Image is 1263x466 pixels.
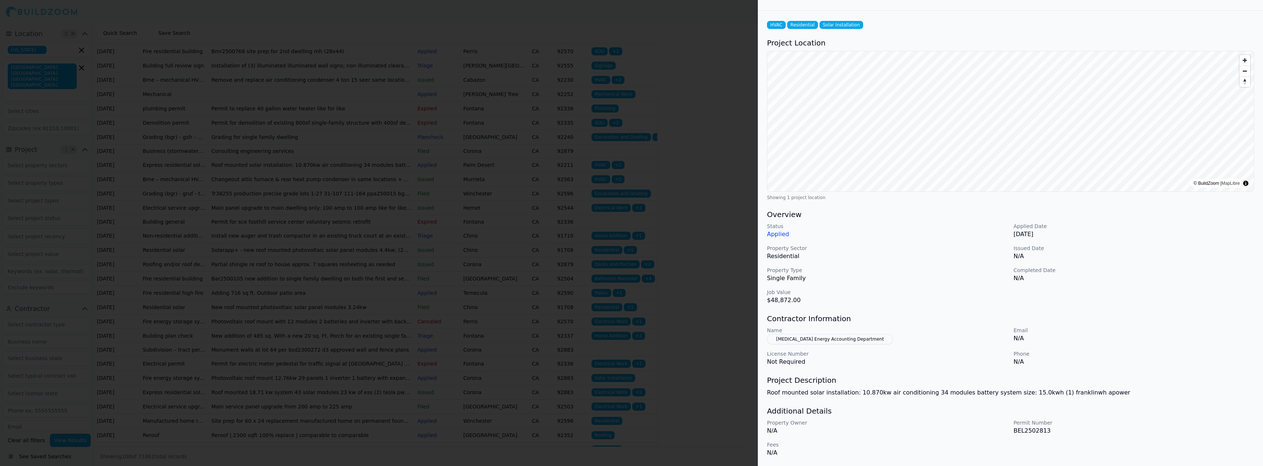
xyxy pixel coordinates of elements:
[767,245,1008,252] p: Property Sector
[767,252,1008,261] p: Residential
[1240,66,1250,76] button: Zoom out
[767,51,1254,191] canvas: Map
[767,327,1008,334] p: Name
[767,313,1254,324] h3: Contractor Information
[1014,357,1255,366] p: N/A
[767,448,1008,457] p: N/A
[787,21,818,29] span: Residential
[767,38,1254,48] h3: Project Location
[767,375,1254,385] h3: Project Description
[1014,245,1255,252] p: Issued Date
[1240,55,1250,66] button: Zoom in
[767,195,1254,201] div: Showing 1 project location
[767,223,1008,230] p: Status
[767,289,1008,296] p: Job Value
[1014,223,1255,230] p: Applied Date
[767,230,1008,239] p: Applied
[767,350,1008,357] p: License Number
[767,296,1008,305] p: $48,872.00
[1014,426,1255,435] p: BEL2502813
[767,419,1008,426] p: Property Owner
[1194,180,1240,187] div: © BuildZoom |
[767,334,893,344] button: [MEDICAL_DATA] Energy Accounting Department
[767,426,1008,435] p: N/A
[1240,76,1250,87] button: Reset bearing to north
[1222,181,1240,186] a: MapLibre
[1014,230,1255,239] p: [DATE]
[767,441,1008,448] p: Fees
[767,388,1254,397] p: Roof mounted solar installation: 10.870kw air conditioning 34 modules battery system size: 15.0kw...
[1014,350,1255,357] p: Phone
[1014,274,1255,283] p: N/A
[819,21,863,29] span: Solar Installation
[1014,334,1255,343] p: N/A
[1014,419,1255,426] p: Permit Number
[1241,179,1250,188] summary: Toggle attribution
[767,274,1008,283] p: Single Family
[767,21,786,29] span: HVAC
[767,267,1008,274] p: Property Type
[1014,327,1255,334] p: Email
[767,406,1254,416] h3: Additional Details
[767,209,1254,220] h3: Overview
[767,357,1008,366] p: Not Required
[1014,267,1255,274] p: Completed Date
[1014,252,1255,261] p: N/A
